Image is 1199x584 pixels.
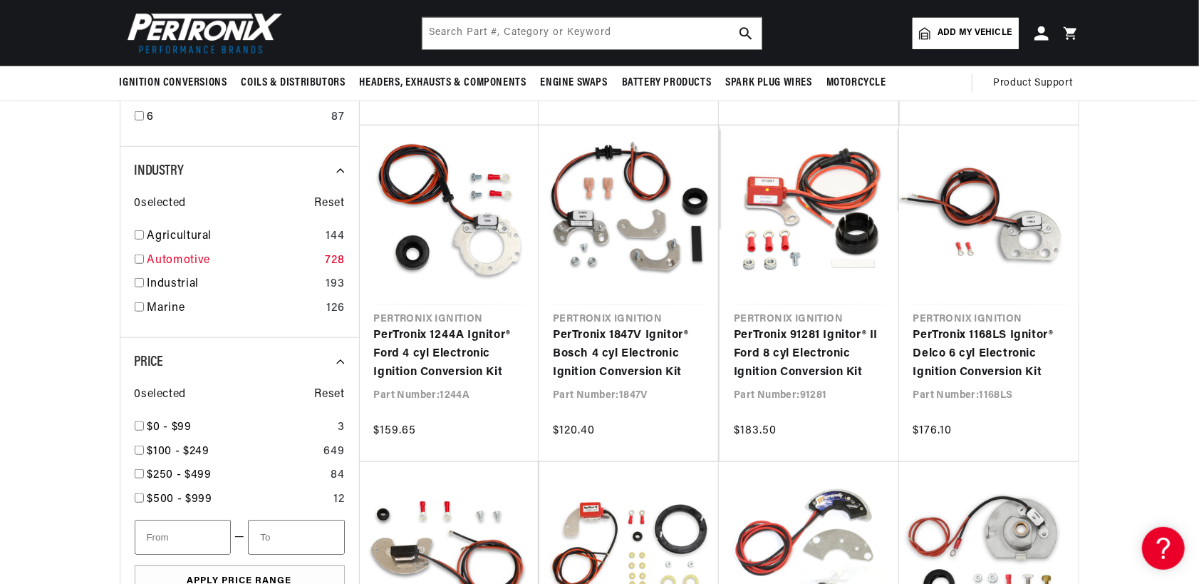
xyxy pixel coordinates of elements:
[135,386,186,404] span: 0 selected
[248,520,344,555] input: To
[333,491,344,509] div: 12
[135,164,184,178] span: Industry
[120,76,227,91] span: Ignition Conversions
[135,355,163,369] span: Price
[826,76,886,91] span: Motorcycle
[147,275,321,294] a: Industrial
[913,327,1064,381] a: PerTronix 1168LS Ignitor® Delco 6 cyl Electronic Ignition Conversion Kit
[324,443,345,461] div: 649
[819,66,893,100] summary: Motorcycle
[338,419,345,437] div: 3
[147,227,321,246] a: Agricultural
[331,108,344,127] div: 87
[147,299,321,318] a: Marine
[147,421,192,433] span: $0 - $99
[147,493,212,505] span: $500 - $999
[147,469,212,481] span: $250 - $499
[353,66,534,100] summary: Headers, Exhausts & Components
[326,227,345,246] div: 144
[360,76,526,91] span: Headers, Exhausts & Components
[135,195,186,213] span: 0 selected
[622,76,712,91] span: Battery Products
[327,299,345,318] div: 126
[615,66,719,100] summary: Battery Products
[315,386,345,404] span: Reset
[913,18,1018,49] a: Add my vehicle
[120,9,284,58] img: Pertronix
[422,18,762,49] input: Search Part #, Category or Keyword
[315,195,345,213] span: Reset
[234,528,245,547] span: —
[994,66,1080,101] summary: Product Support
[374,327,525,381] a: PerTronix 1244A Ignitor® Ford 4 cyl Electronic Ignition Conversion Kit
[120,66,234,100] summary: Ignition Conversions
[541,76,608,91] span: Engine Swaps
[725,76,812,91] span: Spark Plug Wires
[326,252,345,270] div: 728
[553,327,704,381] a: PerTronix 1847V Ignitor® Bosch 4 cyl Electronic Ignition Conversion Kit
[534,66,615,100] summary: Engine Swaps
[734,327,885,381] a: PerTronix 91281 Ignitor® II Ford 8 cyl Electronic Ignition Conversion Kit
[331,466,344,485] div: 84
[147,446,209,457] span: $100 - $249
[147,252,320,270] a: Automotive
[938,26,1012,40] span: Add my vehicle
[135,520,231,555] input: From
[242,76,346,91] span: Coils & Distributors
[994,76,1073,91] span: Product Support
[326,275,345,294] div: 193
[730,18,762,49] button: search button
[147,108,326,127] a: 6
[718,66,819,100] summary: Spark Plug Wires
[234,66,353,100] summary: Coils & Distributors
